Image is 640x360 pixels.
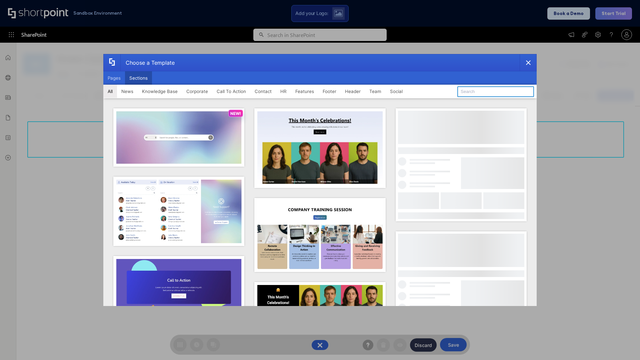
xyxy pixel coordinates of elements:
div: Choose a Template [120,54,175,71]
button: Pages [103,71,125,85]
input: Search [457,86,534,97]
button: All [103,85,117,98]
button: News [117,85,138,98]
button: Sections [125,71,152,85]
iframe: Chat Widget [607,328,640,360]
button: Knowledge Base [138,85,182,98]
button: Contact [250,85,276,98]
button: Social [386,85,407,98]
button: Team [365,85,386,98]
button: Features [291,85,318,98]
button: Corporate [182,85,212,98]
p: NEW! [230,111,241,116]
button: Call To Action [212,85,250,98]
button: HR [276,85,291,98]
button: Footer [318,85,341,98]
div: template selector [103,54,537,306]
button: Header [341,85,365,98]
